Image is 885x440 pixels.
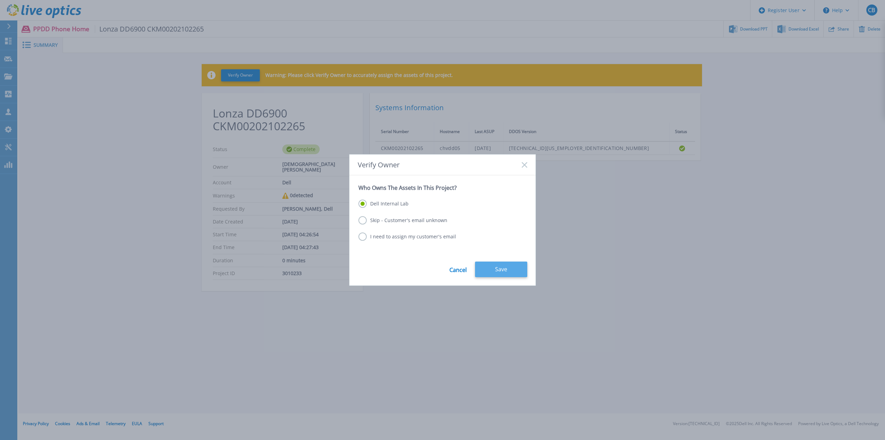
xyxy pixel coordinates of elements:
[358,184,527,191] p: Who Owns The Assets In This Project?
[358,216,447,225] label: Skip - Customer's email unknown
[475,262,527,277] button: Save
[358,161,400,169] span: Verify Owner
[358,232,456,241] label: I need to assign my customer's email
[358,200,409,208] label: Dell Internal Lab
[449,262,467,277] a: Cancel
